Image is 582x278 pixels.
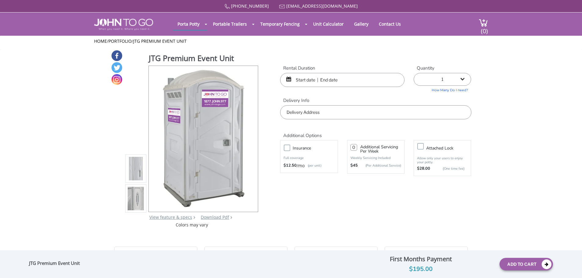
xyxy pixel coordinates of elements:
[433,166,465,172] p: {One time fee}
[481,22,488,35] span: (0)
[284,155,334,161] p: Full coverage
[280,65,404,71] label: Rental Duration
[347,264,495,274] div: $195.00
[280,97,471,104] label: Delivery Info
[417,156,468,164] p: Allow only your users to enjoy your potty.
[414,86,471,93] a: How Many Do I need?
[193,216,195,219] img: right arrow icon
[309,18,348,30] a: Unit Calculator
[108,38,132,44] a: Portfolio
[29,260,83,268] div: JTG Premium Event Unit
[280,125,471,139] h2: Additional Options
[128,97,144,240] img: Product
[94,38,107,44] a: Home
[125,222,259,228] div: Colors may vary
[347,254,495,264] div: First Months Payment
[280,105,471,119] input: Delivery Address
[350,163,358,169] strong: $45
[280,73,404,87] input: Start date | End date
[133,38,187,44] a: JTG Premium Event Unit
[112,62,122,73] a: Twitter
[286,3,358,9] a: [EMAIL_ADDRESS][DOMAIN_NAME]
[256,18,304,30] a: Temporary Fencing
[305,163,321,169] p: (per unit)
[500,258,553,270] button: Add To Cart
[112,50,122,61] a: Facebook
[374,18,405,30] a: Contact Us
[350,144,357,151] input: 0
[94,38,488,44] ul: / /
[128,127,144,270] img: Product
[284,163,334,169] div: /mo
[350,156,401,160] p: Weekly Servicing Included
[208,18,251,30] a: Portable Trailers
[149,214,192,220] a: View feature & specs
[426,144,474,152] h3: Attached lock
[360,145,401,153] h3: Additional Servicing Per Week
[293,144,340,152] h3: Insurance
[414,65,471,71] label: Quantity
[94,19,153,30] img: JOHN to go
[112,74,122,85] a: Instagram
[201,214,229,220] a: Download Pdf
[279,5,285,9] img: Mail
[350,18,373,30] a: Gallery
[173,18,204,30] a: Porta Potty
[358,163,401,168] p: (Per Additional Service)
[417,166,430,172] strong: $28.00
[149,53,259,65] h1: JTG Premium Event Unit
[479,19,488,27] img: cart a
[284,163,297,169] strong: $12.50
[225,4,230,9] img: Call
[231,3,269,9] a: [PHONE_NUMBER]
[230,216,232,219] img: chevron.png
[157,66,250,210] img: Product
